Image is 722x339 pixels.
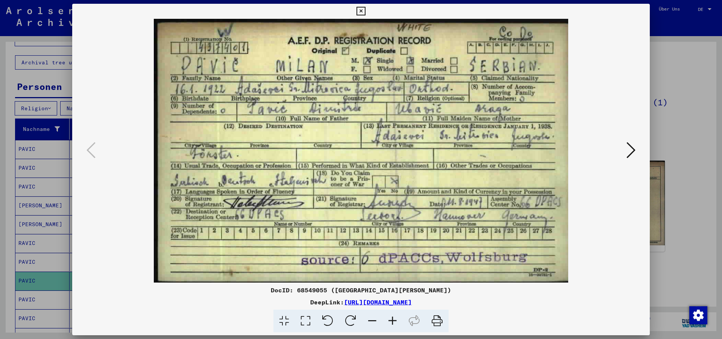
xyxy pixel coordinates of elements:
[689,306,707,324] div: Zustimmung ändern
[344,298,412,306] a: [URL][DOMAIN_NAME]
[72,298,650,307] div: DeepLink:
[72,286,650,295] div: DocID: 68549055 ([GEOGRAPHIC_DATA][PERSON_NAME])
[689,306,707,324] img: Zustimmung ändern
[98,19,624,283] img: 001.jpg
